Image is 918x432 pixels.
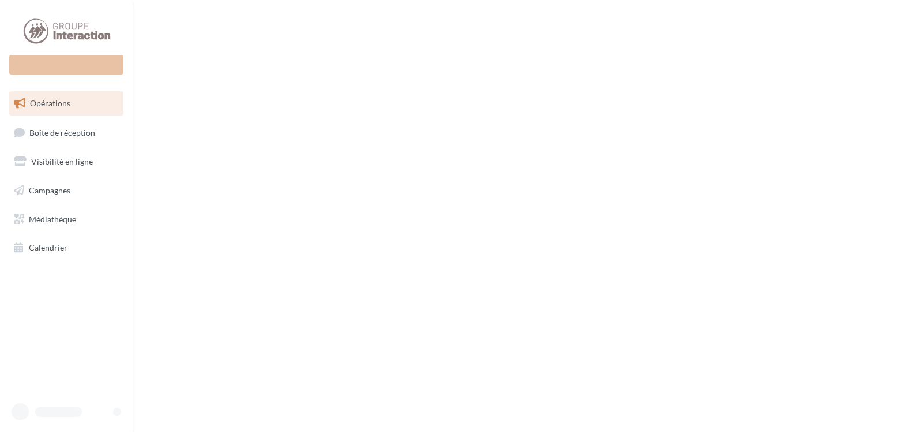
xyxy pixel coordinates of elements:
a: Boîte de réception [7,120,126,145]
span: Calendrier [29,243,67,252]
span: Médiathèque [29,214,76,224]
a: Opérations [7,91,126,116]
a: Campagnes [7,178,126,203]
a: Visibilité en ligne [7,150,126,174]
span: Visibilité en ligne [31,157,93,166]
div: Nouvelle campagne [9,55,123,75]
a: Médiathèque [7,207,126,232]
a: Calendrier [7,236,126,260]
span: Boîte de réception [29,127,95,137]
span: Campagnes [29,185,70,195]
span: Opérations [30,98,70,108]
